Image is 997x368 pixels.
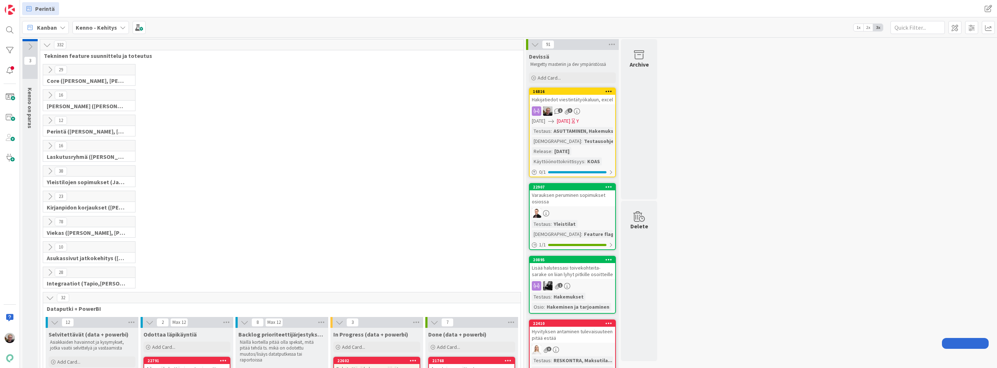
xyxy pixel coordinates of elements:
[143,331,197,338] span: Odottaa läpikäyntiä
[532,220,551,228] div: Testaus
[55,167,67,175] span: 38
[530,208,615,218] div: VP
[346,318,359,327] span: 3
[5,5,15,15] img: Visit kanbanzone.com
[558,108,563,113] span: 1
[55,192,67,201] span: 23
[530,95,615,104] div: Hakijatiedot viestintätyökaluun, excel
[630,60,649,69] div: Archive
[47,280,126,287] span: Integraatiot (Tapio,Santeri,Marko,HarriJ)
[529,88,616,177] a: 16816Hakijatiedot viestintätyökaluun, excelJH[DATE][DATE]YTestaus:ASUTTAMINEN, Hakemukset[DEMOGRA...
[441,318,454,327] span: 7
[532,137,581,145] div: [DEMOGRAPHIC_DATA]
[5,353,15,363] img: avatar
[532,117,545,125] span: [DATE]
[530,281,615,291] div: KM
[568,108,572,113] span: 3
[47,254,126,262] span: Asukassivut jatkokehitys (Rasmus, TommiH, Bella)
[529,256,616,314] a: 20895Lisää halutessasi toivekohteita- sarake on liian lyhyt pitkille osoitteilleKMTestaus:Hakemuk...
[545,303,611,311] div: Hakeminen ja tarjoaminen
[47,305,512,312] span: Dataputki + PowerBI
[532,293,551,301] div: Testaus
[552,220,577,228] div: Yleistilat
[530,320,615,343] div: 22410Hyvityksen antaminen tulevaisuuteen pitää estää
[55,243,67,251] span: 10
[539,168,546,176] span: 0 / 1
[530,184,615,206] div: 22907Varauksen peruminen sopimukset osiossa
[543,106,552,116] img: JH
[530,62,614,67] p: Mergetty masteriin ja dev ympäristössä
[530,168,615,177] div: 0/1
[55,217,67,226] span: 78
[532,345,541,354] img: SL
[47,204,126,211] span: Kirjanpidon korjaukset (Jussi, JaakkoHä)
[62,318,74,327] span: 12
[429,358,514,364] div: 21768
[873,24,883,31] span: 3x
[530,263,615,279] div: Lisää halutessasi toivekohteita- sarake on liian lyhyt pitkille osoitteille
[581,230,582,238] span: :
[551,127,552,135] span: :
[55,141,67,150] span: 16
[576,117,579,125] div: Y
[530,257,615,279] div: 20895Lisää halutessasi toivekohteita- sarake on liian lyhyt pitkille osoitteille
[530,327,615,343] div: Hyvityksen antaminen tulevaisuuteen pitää estää
[50,339,134,351] p: Asiakkaiden havainnot ja kysymykset, jotka vaatii selvittelyä ja vastaamista
[530,257,615,263] div: 20895
[55,116,67,125] span: 12
[267,321,281,324] div: Max 12
[557,117,570,125] span: [DATE]
[238,331,325,338] span: Backlog prioriteettijärjestyksessä (data + powerbi)
[55,91,67,100] span: 16
[551,220,552,228] span: :
[334,358,420,364] div: 22602
[251,318,264,327] span: 8
[854,24,863,31] span: 1x
[552,147,571,155] div: [DATE]
[47,77,126,84] span: Core (Pasi, Jussi, JaakkoHä, Jyri, Leo, MikkoK, Väinö, MattiH)
[581,137,582,145] span: :
[547,347,551,351] span: 3
[552,293,585,301] div: Hakemukset
[157,318,169,327] span: 2
[539,241,546,249] span: 1 / 1
[76,24,117,31] b: Kenno - Kehitys
[890,21,945,34] input: Quick Filter...
[582,137,625,145] div: Testausohjeet...
[530,184,615,190] div: 22907
[551,356,552,364] span: :
[172,321,186,324] div: Max 12
[55,268,67,277] span: 28
[558,283,563,288] span: 1
[35,4,55,13] span: Perintä
[532,303,544,311] div: Osio
[428,331,487,338] span: Done (data + powerbi)
[5,333,15,343] img: JH
[55,65,67,74] span: 29
[529,183,616,250] a: 22907Varauksen peruminen sopimukset osiossaVPTestaus:Yleistilat[DEMOGRAPHIC_DATA]:Feature flag,.....
[530,190,615,206] div: Varauksen peruminen sopimukset osiossa
[530,88,615,104] div: 16816Hakijatiedot viestintätyökaluun, excel
[533,321,615,326] div: 22410
[532,157,584,165] div: Käyttöönottokriittisyys
[530,345,615,354] div: SL
[432,358,514,363] div: 21768
[863,24,873,31] span: 2x
[47,229,126,236] span: Viekas (Samuli, Saara, Mika, Pirjo, Keijo, TommiHä, Rasmus)
[437,344,460,350] span: Add Card...
[538,75,561,81] span: Add Card...
[582,230,622,238] div: Feature flag,...
[530,88,615,95] div: 16816
[532,230,581,238] div: [DEMOGRAPHIC_DATA]
[532,208,541,218] img: VP
[152,344,175,350] span: Add Card...
[22,2,59,15] a: Perintä
[552,127,621,135] div: ASUTTAMINEN, Hakemukset
[337,358,420,363] div: 22602
[530,320,615,327] div: 22410
[533,185,615,190] div: 22907
[630,222,648,230] div: Delete
[37,23,57,32] span: Kanban
[54,41,66,49] span: 332
[543,281,552,291] img: KM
